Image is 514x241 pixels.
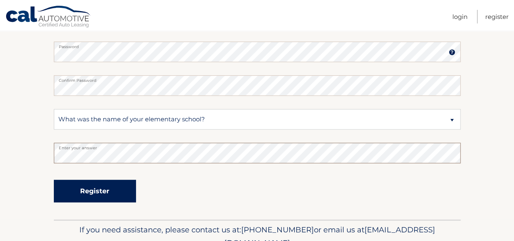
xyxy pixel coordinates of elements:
[54,180,136,202] button: Register
[452,10,468,23] a: Login
[54,42,461,48] label: Password
[54,75,461,82] label: Confirm Password
[5,5,92,29] a: Cal Automotive
[54,143,461,149] label: Enter your answer
[485,10,509,23] a: Register
[241,225,314,234] span: [PHONE_NUMBER]
[449,49,455,56] img: tooltip.svg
